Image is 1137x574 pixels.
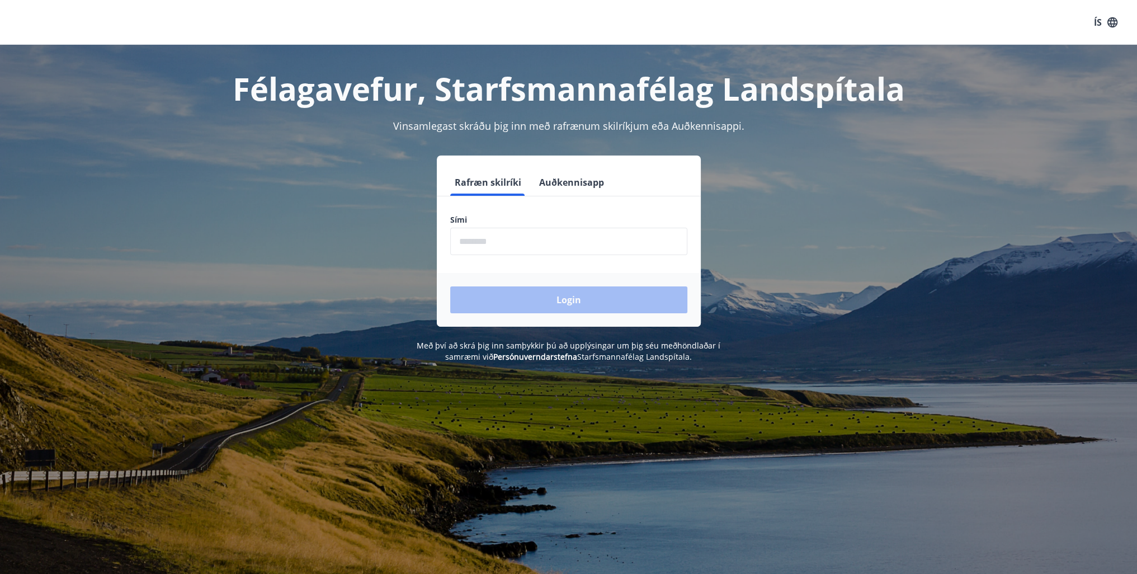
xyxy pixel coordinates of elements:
[1088,12,1124,32] button: ÍS
[450,169,526,196] button: Rafræn skilríki
[417,340,720,362] span: Með því að skrá þig inn samþykkir þú að upplýsingar um þig séu meðhöndlaðar í samræmi við Starfsm...
[393,119,744,133] span: Vinsamlegast skráðu þig inn með rafrænum skilríkjum eða Auðkennisappi.
[535,169,608,196] button: Auðkennisapp
[180,67,958,110] h1: Félagavefur, Starfsmannafélag Landspítala
[450,214,687,225] label: Sími
[493,351,577,362] a: Persónuverndarstefna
